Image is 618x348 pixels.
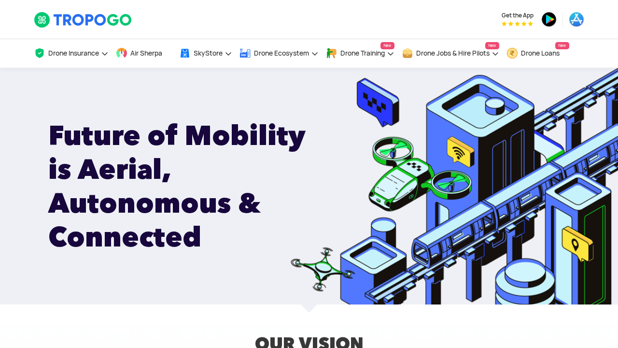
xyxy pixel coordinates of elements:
span: New [555,42,569,49]
span: Drone Insurance [48,49,99,57]
a: Drone LoansNew [506,39,569,68]
a: Drone Insurance [34,39,109,68]
span: New [485,42,499,49]
h1: Future of Mobility is Aerial, Autonomous & Connected [48,118,335,254]
img: ic_appstore.png [569,12,584,27]
img: TropoGo Logo [34,12,133,28]
span: Drone Training [340,49,385,57]
a: Air Sherpa [116,39,172,68]
a: Drone Ecosystem [239,39,319,68]
span: Drone Jobs & Hire Pilots [416,49,490,57]
span: Get the App [502,12,534,19]
span: Drone Ecosystem [254,49,309,57]
span: New [380,42,394,49]
img: App Raking [502,21,533,26]
a: Drone Jobs & Hire PilotsNew [402,39,499,68]
span: SkyStore [194,49,223,57]
span: Drone Loans [521,49,560,57]
img: ic_playstore.png [541,12,557,27]
span: Air Sherpa [130,49,162,57]
a: Drone TrainingNew [326,39,394,68]
a: SkyStore [179,39,232,68]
